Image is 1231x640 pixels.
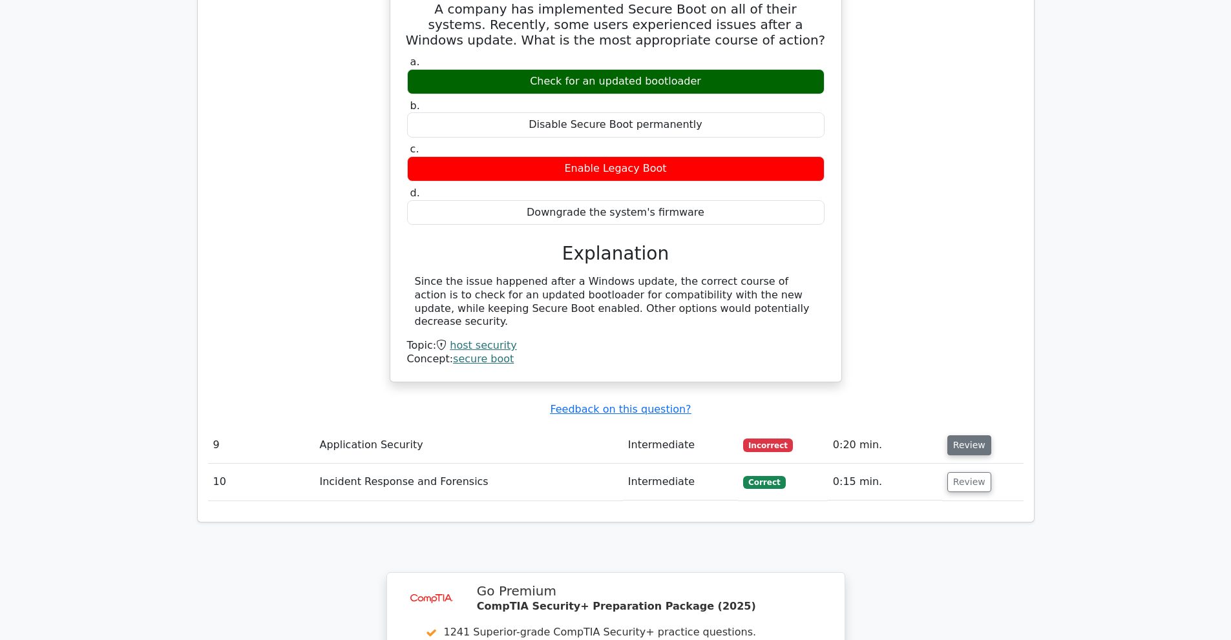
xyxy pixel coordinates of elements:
[828,427,942,464] td: 0:20 min.
[406,1,826,48] h5: A company has implemented Secure Boot on all of their systems. Recently, some users experienced i...
[623,464,738,501] td: Intermediate
[947,472,991,492] button: Review
[407,156,825,181] div: Enable Legacy Boot
[623,427,738,464] td: Intermediate
[743,476,785,489] span: Correct
[947,435,991,455] button: Review
[743,439,793,451] span: Incorrect
[407,339,825,353] div: Topic:
[407,200,825,225] div: Downgrade the system's firmware
[415,243,817,265] h3: Explanation
[415,275,817,329] div: Since the issue happened after a Windows update, the correct course of action is to check for an ...
[550,403,691,415] a: Feedback on this question?
[410,143,419,155] span: c.
[208,427,315,464] td: 9
[410,56,420,68] span: a.
[828,464,942,501] td: 0:15 min.
[314,464,622,501] td: Incident Response and Forensics
[410,187,420,199] span: d.
[407,112,825,138] div: Disable Secure Boot permanently
[450,339,517,351] a: host security
[453,353,514,365] a: secure boot
[208,464,315,501] td: 10
[407,69,825,94] div: Check for an updated bootloader
[314,427,622,464] td: Application Security
[407,353,825,366] div: Concept:
[410,99,420,112] span: b.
